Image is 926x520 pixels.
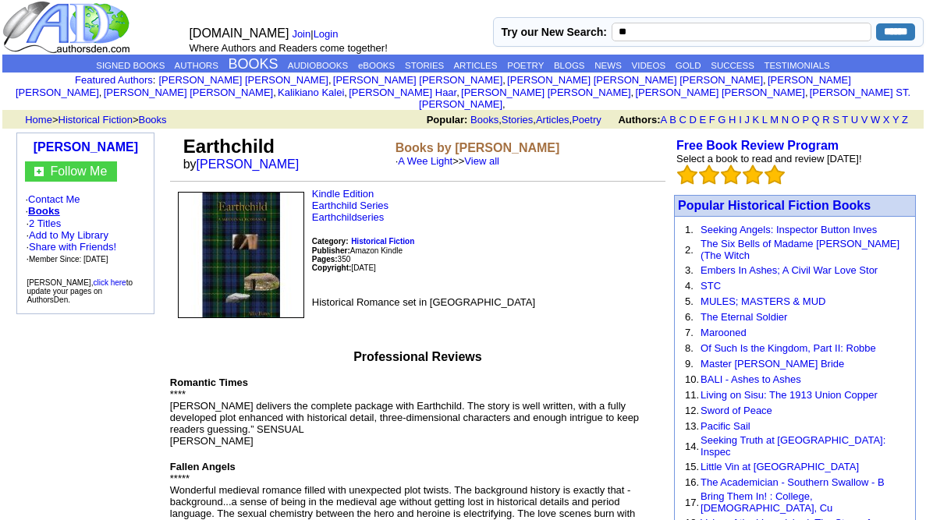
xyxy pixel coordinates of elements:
a: R [822,114,829,126]
a: Follow Me [50,164,107,178]
a: [PERSON_NAME] [PERSON_NAME] [PERSON_NAME] [507,74,763,86]
a: Y [892,114,899,126]
font: 10. [685,373,699,385]
font: i [506,76,507,85]
b: Pages: [312,255,338,264]
b: Publisher: [312,246,350,255]
font: i [808,89,810,97]
font: · [26,218,116,264]
a: The Academician - Southern Swallow - B [701,476,885,488]
a: Free Book Review Program [676,139,839,152]
a: Living on Sisu: The 1913 Union Copper [701,389,878,401]
a: Share with Friends! [29,241,116,253]
a: Kindle Edition [312,188,374,200]
b: Category: [312,237,349,246]
a: G [718,114,726,126]
a: Contact Me [28,193,80,205]
a: Of Such Is the Kingdom, Part II: Robbe [701,342,876,354]
font: [DATE] [351,264,375,272]
a: [PERSON_NAME] [PERSON_NAME] [104,87,273,98]
a: B [669,114,676,126]
a: U [851,114,858,126]
a: TESTIMONIALS [764,61,829,70]
font: > > [20,114,167,126]
font: Copyright: [312,264,352,272]
font: Select a book to read and review [DATE]! [676,153,862,164]
a: [PERSON_NAME] [197,157,300,171]
a: Featured Authors [75,74,153,86]
font: [PERSON_NAME], to update your pages on AuthorsDen. [27,278,133,304]
a: Stories [502,114,533,126]
a: MULES; MASTERS & MUD [701,295,825,307]
a: [PERSON_NAME] Haar [349,87,456,98]
font: Member Since: [DATE] [29,255,108,264]
a: Embers In Ashes; A Civil War Love Stor [701,264,878,276]
img: bigemptystars.png [677,164,697,185]
font: by [183,157,310,171]
font: i [633,89,635,97]
a: W [871,114,880,126]
font: 16. [685,476,699,488]
font: i [766,76,768,85]
a: X [883,114,890,126]
a: K [753,114,760,126]
a: F [709,114,715,126]
a: Popular Historical Fiction Books [678,199,871,212]
font: · · · [26,229,116,264]
a: Join [292,28,310,40]
font: , , , [427,114,922,126]
a: Earthchild Series [312,200,388,211]
font: : [75,74,155,86]
a: [PERSON_NAME] [PERSON_NAME] [333,74,502,86]
font: 7. [685,327,694,338]
a: S [832,114,839,126]
font: | [292,28,343,40]
a: Z [902,114,908,126]
font: Professional Reviews [353,350,482,363]
font: 5. [685,295,694,307]
a: D [689,114,696,126]
font: · >> [396,155,499,167]
a: Historical Fiction [59,114,133,126]
a: eBOOKS [358,61,395,70]
font: 13. [685,420,699,432]
a: Marooned [701,327,747,338]
a: E [699,114,706,126]
font: 6. [685,311,694,323]
a: Seeking Truth at [GEOGRAPHIC_DATA]: Inspec [701,434,885,458]
a: NEWS [594,61,622,70]
a: I [739,114,742,126]
a: L [762,114,768,126]
a: J [744,114,750,126]
a: [PERSON_NAME] [PERSON_NAME] [461,87,630,98]
a: The Six Bells of Madame [PERSON_NAME] (The Witch [701,238,899,261]
a: [PERSON_NAME] [PERSON_NAME] [635,87,804,98]
a: Master [PERSON_NAME] Bride [701,358,844,370]
a: VIDEOS [632,61,665,70]
font: 3. [685,264,694,276]
label: Try our New Search: [502,26,607,38]
font: i [459,89,461,97]
a: AUDIOBOOKS [288,61,348,70]
img: bigemptystars.png [699,164,719,185]
a: 2 Titles [29,218,61,229]
img: bigemptystars.png [743,164,763,185]
a: Bring Them In! : College, [DEMOGRAPHIC_DATA], Cu [701,490,832,514]
a: GOLD [676,61,701,70]
a: BOOKS [229,56,279,72]
font: Historical Romance set in [GEOGRAPHIC_DATA] [312,296,535,308]
font: i [101,89,103,97]
b: Fallen Angels [170,461,236,472]
img: bigemptystars.png [721,164,741,185]
a: Add to My Library [29,229,108,241]
b: Popular: [427,114,468,126]
a: Books [28,205,60,217]
font: · · [25,193,146,265]
a: A [661,114,667,126]
a: [PERSON_NAME] ST. [PERSON_NAME] [419,87,910,110]
a: ARTICLES [453,61,497,70]
a: The Eternal Soldier [701,311,787,323]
